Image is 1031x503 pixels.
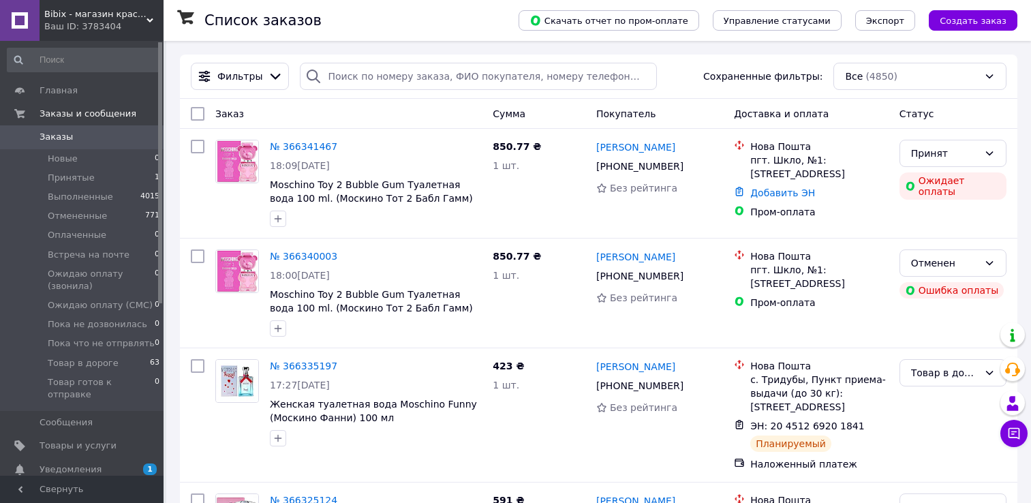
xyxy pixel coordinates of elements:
[48,172,95,184] span: Принятые
[48,268,155,292] span: Ожидаю оплату (звонила)
[750,205,889,219] div: Пром-оплата
[493,270,519,281] span: 1 шт.
[270,179,473,204] a: Moschino Toy 2 Bubble Gum Туалетная вода 100 ml. (Москино Тот 2 Бабл Гамм)
[48,337,155,350] span: Пока что не отпрвлять
[610,183,677,194] span: Без рейтинга
[493,251,541,262] span: 850.77 ₴
[610,292,677,303] span: Без рейтинга
[519,10,699,31] button: Скачать отчет по пром-оплате
[155,376,159,401] span: 0
[915,14,1017,25] a: Создать заказ
[734,108,829,119] span: Доставка и оплата
[493,108,525,119] span: Сумма
[493,380,519,391] span: 1 шт.
[155,172,159,184] span: 1
[493,160,519,171] span: 1 шт.
[40,108,136,120] span: Заказы и сообщения
[750,421,865,431] span: ЭН: 20 4512 6920 1841
[155,229,159,241] span: 0
[845,70,863,83] span: Все
[215,249,259,293] a: Фото товару
[911,146,979,161] div: Принят
[204,12,322,29] h1: Список заказов
[270,160,330,171] span: 18:09[DATE]
[270,289,473,314] a: Moschino Toy 2 Bubble Gum Туалетная вода 100 ml. (Москино Тот 2 Бабл Гамм)
[1000,420,1028,447] button: Чат с покупателем
[40,440,117,452] span: Товары и услуги
[216,250,258,292] img: Фото товару
[750,373,889,414] div: с. Тридубы, Пункт приема-выдачи (до 30 кг): [STREET_ADDRESS]
[40,85,78,97] span: Главная
[270,361,337,371] a: № 366335197
[270,251,337,262] a: № 366340003
[7,48,161,72] input: Поиск
[750,436,831,452] div: Планируемый
[596,360,675,374] a: [PERSON_NAME]
[48,210,107,222] span: Отмененные
[610,402,677,413] span: Без рейтинга
[270,270,330,281] span: 18:00[DATE]
[270,380,330,391] span: 17:27[DATE]
[145,210,159,222] span: 771
[155,249,159,261] span: 0
[216,360,258,402] img: Фото товару
[940,16,1006,26] span: Создать заказ
[750,249,889,263] div: Нова Пошта
[48,376,155,401] span: Товар готов к отправке
[750,187,815,198] a: Добавить ЭН
[44,20,164,33] div: Ваш ID: 3783404
[594,376,686,395] div: [PHONE_NUMBER]
[929,10,1017,31] button: Создать заказ
[713,10,842,31] button: Управление статусами
[150,357,159,369] span: 63
[493,141,541,152] span: 850.77 ₴
[911,256,979,271] div: Отменен
[48,249,129,261] span: Встреча на почте
[215,359,259,403] a: Фото товару
[155,153,159,165] span: 0
[155,337,159,350] span: 0
[750,296,889,309] div: Пром-оплата
[594,157,686,176] div: [PHONE_NUMBER]
[270,141,337,152] a: № 366341467
[703,70,822,83] span: Сохраненные фильтры:
[48,153,78,165] span: Новые
[866,16,904,26] span: Экспорт
[40,416,93,429] span: Сообщения
[143,463,157,475] span: 1
[215,140,259,183] a: Фото товару
[911,365,979,380] div: Товар в дороге
[750,457,889,471] div: Наложенный платеж
[270,399,477,423] a: Женская туалетная вода Moschino Funny (Москино Фанни) 100 мл
[155,268,159,292] span: 0
[750,140,889,153] div: Нова Пошта
[596,250,675,264] a: [PERSON_NAME]
[217,70,262,83] span: Фильтры
[899,108,934,119] span: Статус
[750,359,889,373] div: Нова Пошта
[750,263,889,290] div: пгт. Шкло, №1: [STREET_ADDRESS]
[216,140,258,183] img: Фото товару
[750,153,889,181] div: пгт. Шкло, №1: [STREET_ADDRESS]
[48,229,106,241] span: Оплаченные
[899,172,1006,200] div: Ожидает оплаты
[140,191,159,203] span: 4015
[493,361,524,371] span: 423 ₴
[596,108,656,119] span: Покупатель
[899,282,1004,299] div: Ошибка оплаты
[529,14,688,27] span: Скачать отчет по пром-оплате
[155,318,159,331] span: 0
[594,266,686,286] div: [PHONE_NUMBER]
[44,8,147,20] span: Bibix - магазин красоты
[596,140,675,154] a: [PERSON_NAME]
[724,16,831,26] span: Управление статусами
[300,63,656,90] input: Поиск по номеру заказа, ФИО покупателя, номеру телефона, Email, номеру накладной
[40,131,73,143] span: Заказы
[155,299,159,311] span: 0
[215,108,244,119] span: Заказ
[48,357,119,369] span: Товар в дороге
[40,463,102,476] span: Уведомления
[48,318,147,331] span: Пока не дозвонилась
